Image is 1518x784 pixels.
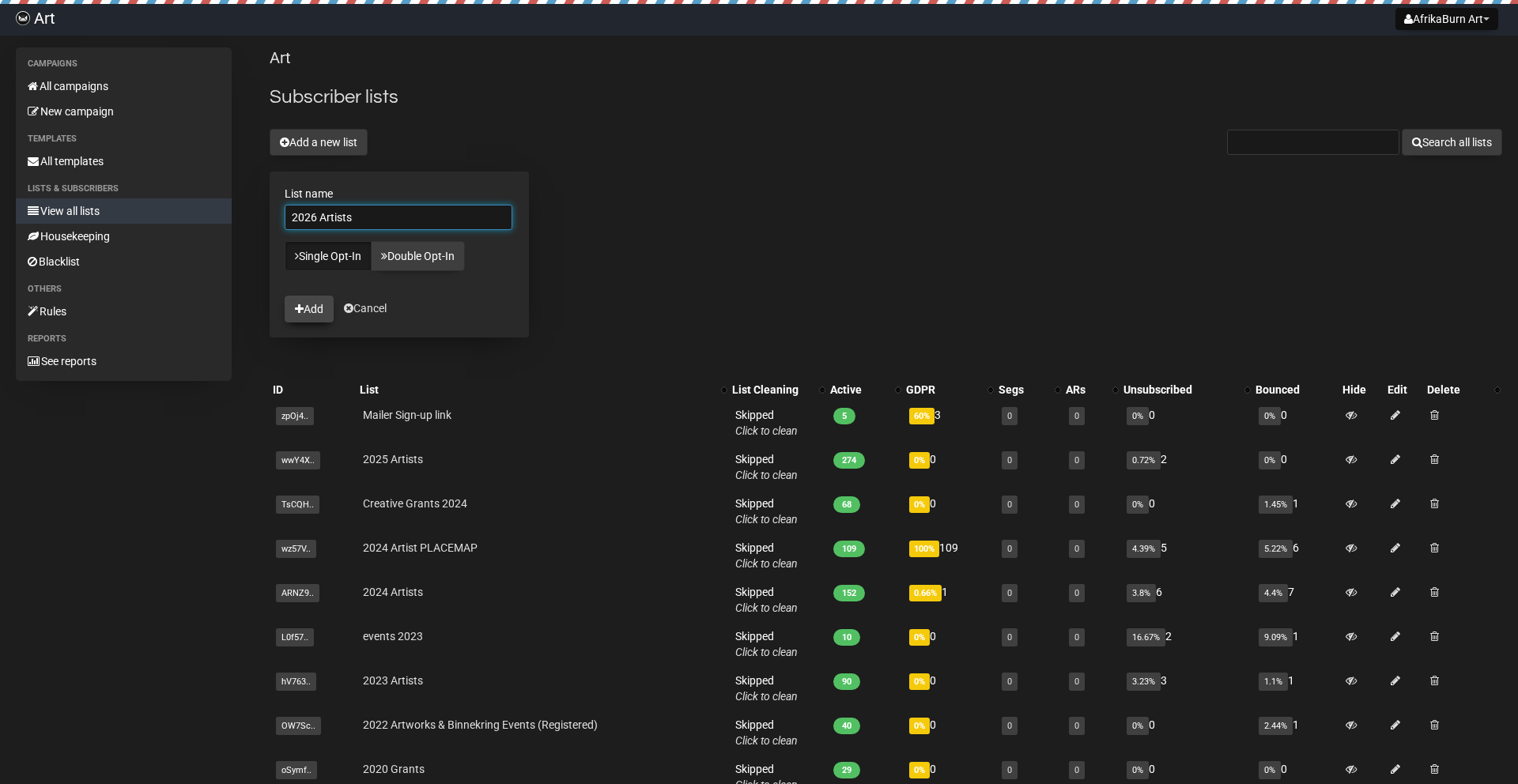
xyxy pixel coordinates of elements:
th: Unsubscribed: No sort applied, activate to apply an ascending sort [1120,379,1252,401]
li: Others [16,280,232,299]
td: 1 [903,578,995,622]
li: Reports [16,330,232,349]
a: 0 [1007,765,1012,775]
a: 2022 Artworks & Binnekring Events (Registered) [363,718,598,731]
span: wz57V.. [276,540,316,558]
span: 4.39% [1127,540,1161,558]
a: All campaigns [16,73,232,99]
a: Click to clean [735,601,798,614]
span: Skipped [735,541,798,570]
a: See reports [16,349,232,374]
a: 2025 Artists [363,453,423,465]
td: 6 [1252,533,1339,578]
span: 0% [1127,407,1149,425]
span: 40 [833,718,860,734]
div: List Cleaning [732,382,811,398]
span: 10 [833,629,860,646]
a: 0 [1007,632,1012,643]
a: 2023 Artists [363,674,423,687]
td: 7 [1252,578,1339,622]
span: 0% [1127,761,1149,779]
input: The name of your new list [285,205,512,230]
a: Creative Grants 2024 [363,497,467,510]
span: 0.72% [1127,451,1161,469]
td: 109 [903,533,995,578]
li: Lists & subscribers [16,179,232,198]
a: 0 [1007,721,1012,731]
span: zpOj4.. [276,407,314,425]
a: Cancel [344,302,387,315]
td: 0 [903,710,995,755]
span: 0% [909,673,930,690]
button: Add [285,296,334,322]
a: Mailer Sign-up link [363,409,451,421]
span: 0% [909,762,930,778]
span: 68 [833,496,860,513]
td: 2 [1120,445,1252,489]
span: L0f57.. [276,628,314,646]
td: 1 [1252,622,1339,666]
a: Click to clean [735,557,798,570]
a: 0 [1074,499,1079,510]
span: Skipped [735,674,798,703]
a: 0 [1007,499,1012,510]
td: 0 [1120,710,1252,755]
button: Add a new list [270,129,368,156]
td: 1 [1252,666,1339,710]
a: Click to clean [735,513,798,526]
span: Skipped [735,586,798,614]
span: 3.23% [1127,673,1161,691]
td: 0 [903,445,995,489]
th: Bounced: No sort applied, sorting is disabled [1252,379,1339,401]
a: All templates [16,149,232,174]
a: 0 [1007,411,1012,421]
div: ARs [1066,382,1105,398]
div: List [360,382,713,398]
a: 2020 Grants [363,763,425,775]
span: hV763.. [276,673,316,691]
th: Hide: No sort applied, sorting is disabled [1339,379,1384,401]
span: 9.09% [1259,628,1293,646]
td: 3 [1120,666,1252,710]
span: Skipped [735,630,798,658]
td: 0 [903,489,995,533]
label: List name [285,187,514,201]
a: Click to clean [735,734,798,747]
span: Skipped [735,497,798,526]
a: Double Opt-In [371,241,465,271]
span: 0% [1127,496,1149,514]
a: New campaign [16,99,232,124]
span: 2.44% [1259,717,1293,735]
p: Art [270,47,1502,69]
th: List: No sort applied, activate to apply an ascending sort [357,379,729,401]
span: 0% [909,496,930,513]
div: ID [273,382,353,398]
span: OW7Sc.. [276,717,321,735]
div: GDPR [906,382,980,398]
a: 0 [1074,677,1079,687]
td: 6 [1120,578,1252,622]
td: 0 [1252,445,1339,489]
td: 0 [1120,401,1252,445]
a: 0 [1007,455,1012,465]
span: 0% [909,718,930,734]
span: 0% [909,452,930,469]
td: 1 [1252,489,1339,533]
a: Click to clean [735,469,798,481]
a: Blacklist [16,249,232,274]
span: 1.1% [1259,673,1288,691]
span: Skipped [735,718,798,747]
span: 0% [1127,717,1149,735]
a: 0 [1007,677,1012,687]
span: 109 [833,541,865,557]
div: Active [830,382,887,398]
span: 100% [909,541,939,557]
a: 2024 Artists [363,586,423,598]
a: 0 [1074,632,1079,643]
span: 0% [1259,761,1281,779]
span: 4.4% [1259,584,1288,602]
span: Skipped [735,409,798,437]
td: 3 [903,401,995,445]
td: 1 [1252,710,1339,755]
span: 5.22% [1259,540,1293,558]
